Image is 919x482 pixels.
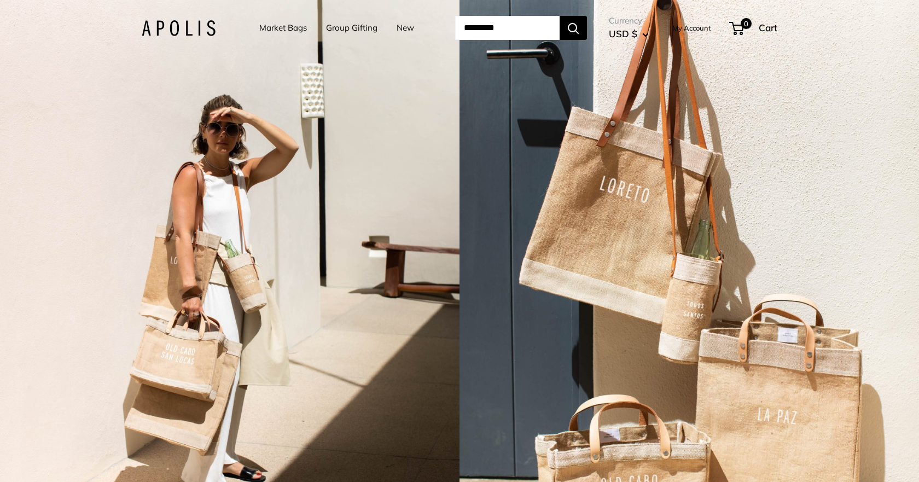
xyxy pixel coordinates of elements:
a: New [397,20,414,36]
span: 0 [741,18,752,29]
img: Apolis [142,20,216,36]
button: Search [560,16,587,40]
a: 0 Cart [730,19,777,37]
a: Group Gifting [326,20,377,36]
a: Market Bags [259,20,307,36]
a: My Account [672,21,711,34]
span: USD $ [609,28,637,39]
span: Currency [609,13,649,28]
span: Cart [759,22,777,33]
button: USD $ [609,25,649,43]
input: Search... [455,16,560,40]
